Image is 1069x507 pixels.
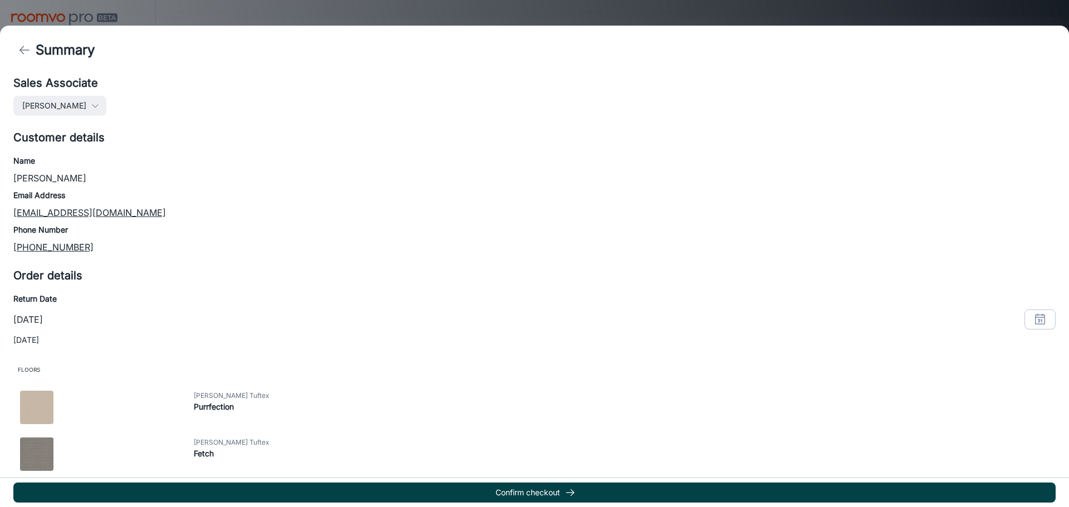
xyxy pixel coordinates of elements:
h4: Summary [36,40,95,60]
p: [DATE] [13,334,1056,346]
h5: Sales Associate [13,75,98,91]
span: [PERSON_NAME] Tuftex [194,391,1058,401]
p: [PERSON_NAME] [13,171,1056,185]
button: [PERSON_NAME] [13,96,106,116]
img: Fetch [20,437,53,471]
button: back [13,39,36,61]
h5: Customer details [13,129,1056,146]
a: [EMAIL_ADDRESS][DOMAIN_NAME] [13,207,166,218]
h6: Return Date [13,293,1056,305]
button: Confirm checkout [13,483,1056,503]
h6: Email Address [13,189,1056,201]
a: [PHONE_NUMBER] [13,242,94,253]
h5: Order details [13,267,1056,284]
span: [PERSON_NAME] Tuftex [194,437,1058,447]
span: Floors [13,360,1056,380]
h6: Purrfection [194,401,1058,413]
h6: Phone Number [13,224,1056,236]
h6: Name [13,155,1056,167]
img: Purrfection [20,391,53,424]
h6: Fetch [194,447,1058,460]
p: [DATE] [13,313,43,326]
